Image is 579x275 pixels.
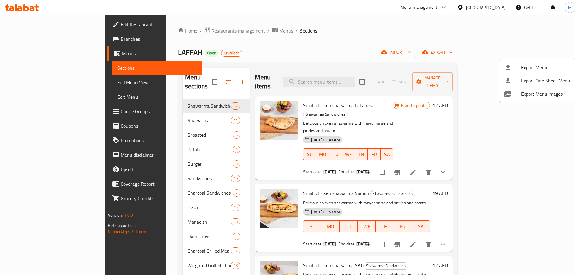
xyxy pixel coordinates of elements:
[521,90,570,98] span: Export Menu images
[521,64,570,71] span: Export Menu
[499,74,575,87] li: Export one sheet menu items
[499,61,575,74] li: Export menu items
[499,87,575,101] li: Export Menu images
[521,77,570,84] span: Export One Sheet Menu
